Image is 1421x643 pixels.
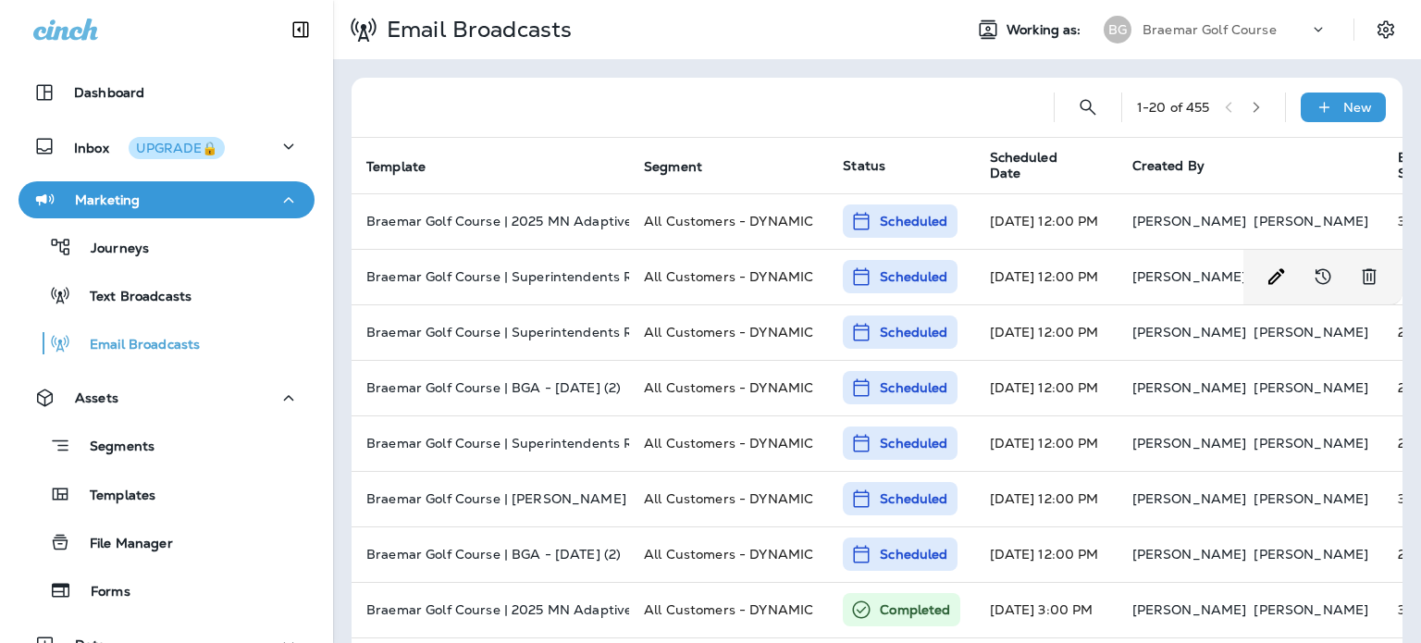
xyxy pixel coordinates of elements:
[366,547,614,562] p: Braemar Golf Course | BGA - Sept 2025 (2)
[1104,16,1131,43] div: BG
[843,157,885,174] span: Status
[366,436,614,451] p: Braemar Golf Course | Superintendents Revenge - October 2025
[1304,258,1341,295] button: View Changelog
[71,289,192,306] p: Text Broadcasts
[1254,436,1368,451] p: [PERSON_NAME]
[366,325,614,340] p: Braemar Golf Course | Superintendents Revenge - October 2025
[275,11,327,48] button: Collapse Sidebar
[644,159,702,175] span: Segment
[75,390,118,405] p: Assets
[990,150,1110,181] span: Scheduled Date
[129,137,225,159] button: UPGRADE🔒
[644,213,813,229] span: All Customers - DYNAMIC
[1258,258,1295,295] button: Edit Broadcast
[1132,325,1247,340] p: [PERSON_NAME]
[1132,436,1247,451] p: [PERSON_NAME]
[19,276,315,315] button: Text Broadcasts
[19,523,315,562] button: File Manager
[1254,214,1368,229] p: [PERSON_NAME]
[379,16,572,43] p: Email Broadcasts
[1132,547,1247,562] p: [PERSON_NAME]
[71,536,173,553] p: File Manager
[71,439,154,457] p: Segments
[880,489,947,508] p: Scheduled
[74,85,144,100] p: Dashboard
[74,137,225,156] p: Inbox
[644,268,813,285] span: All Customers - DYNAMIC
[1007,22,1085,38] span: Working as:
[880,267,947,286] p: Scheduled
[19,181,315,218] button: Marketing
[1254,325,1368,340] p: [PERSON_NAME]
[975,526,1118,582] td: [DATE] 12:00 PM
[71,488,155,505] p: Templates
[19,128,315,165] button: InboxUPGRADE🔒
[644,324,813,340] span: All Customers - DYNAMIC
[19,426,315,465] button: Segments
[1343,100,1372,115] p: New
[72,241,149,258] p: Journeys
[1132,380,1247,395] p: [PERSON_NAME]
[880,212,947,230] p: Scheduled
[19,228,315,266] button: Journeys
[75,192,140,207] p: Marketing
[1143,22,1277,37] p: Braemar Golf Course
[366,602,614,617] p: Braemar Golf Course | 2025 MN Adaptive Open Spectator Promotion - 9/26
[644,379,813,396] span: All Customers - DYNAMIC
[1254,547,1368,562] p: [PERSON_NAME]
[644,490,813,507] span: All Customers - DYNAMIC
[72,584,130,601] p: Forms
[19,379,315,416] button: Assets
[1254,602,1368,617] p: [PERSON_NAME]
[644,435,813,451] span: All Customers - DYNAMIC
[366,214,614,229] p: Braemar Golf Course | 2025 MN Adaptive Open Spectator Promotion - 9/26 (2)
[1132,269,1247,284] p: [PERSON_NAME]
[975,415,1118,471] td: [DATE] 12:00 PM
[366,158,450,175] span: Template
[1132,214,1247,229] p: [PERSON_NAME]
[71,337,200,354] p: Email Broadcasts
[366,380,614,395] p: Braemar Golf Course | BGA - Sept 2025 (2)
[366,491,614,506] p: Braemar Golf Course | Scotty Cameron Event 2025 - 9/23 (2)
[1069,89,1106,126] button: Search Email Broadcasts
[1132,491,1247,506] p: [PERSON_NAME]
[19,475,315,513] button: Templates
[136,142,217,155] div: UPGRADE🔒
[880,378,947,397] p: Scheduled
[880,600,950,619] p: Completed
[19,324,315,363] button: Email Broadcasts
[1254,380,1368,395] p: [PERSON_NAME]
[975,304,1118,360] td: [DATE] 12:00 PM
[366,269,614,284] p: Braemar Golf Course | Superintendents Revenge - October 2025
[366,159,426,175] span: Template
[975,360,1118,415] td: [DATE] 12:00 PM
[1351,258,1388,295] button: Delete Broadcast
[644,158,726,175] span: Segment
[19,571,315,610] button: Forms
[19,74,315,111] button: Dashboard
[1132,602,1247,617] p: [PERSON_NAME]
[975,249,1118,304] td: [DATE] 12:00 PM
[975,193,1118,249] td: [DATE] 12:00 PM
[880,323,947,341] p: Scheduled
[1369,13,1402,46] button: Settings
[644,601,813,618] span: All Customers - DYNAMIC
[975,582,1118,637] td: [DATE] 3:00 PM
[975,471,1118,526] td: [DATE] 12:00 PM
[1137,100,1210,115] div: 1 - 20 of 455
[880,545,947,563] p: Scheduled
[880,434,947,452] p: Scheduled
[990,150,1086,181] span: Scheduled Date
[644,546,813,563] span: All Customers - DYNAMIC
[1132,157,1205,174] span: Created By
[1254,491,1368,506] p: [PERSON_NAME]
